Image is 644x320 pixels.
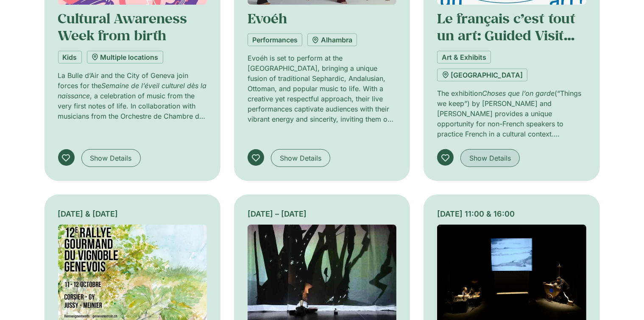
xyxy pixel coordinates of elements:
[271,149,330,167] a: Show Details
[58,70,207,121] p: La Bulle d’Air and the City of Geneva join forces for the , a celebration of music from the very ...
[460,149,520,167] a: Show Details
[248,33,302,46] a: Performances
[437,69,527,81] a: [GEOGRAPHIC_DATA]
[248,208,396,220] div: [DATE] – [DATE]
[248,9,287,27] a: Evoéh
[469,153,511,163] span: Show Details
[58,208,207,220] div: [DATE] & [DATE]
[437,51,491,64] a: Art & Exhibits
[58,9,187,44] a: Cultural Awareness Week from birth
[58,81,207,100] em: Semaine de l’éveil culturel dès la naissance
[90,153,132,163] span: Show Details
[248,53,396,124] p: Evoéh is set to perform at the [GEOGRAPHIC_DATA], bringing a unique fusion of traditional Sephard...
[437,88,586,139] p: The exhibition (“Things we keep”) by [PERSON_NAME] and [PERSON_NAME] provides a unique opportunit...
[482,89,555,97] em: Choses que l’on garde
[58,51,82,64] a: Kids
[81,149,141,167] a: Show Details
[307,33,357,46] a: Alhambra
[437,9,575,78] a: Le français c’est tout un art: Guided Visit for non-French Speakers
[437,208,586,220] div: [DATE] 11:00 & 16:00
[280,153,321,163] span: Show Details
